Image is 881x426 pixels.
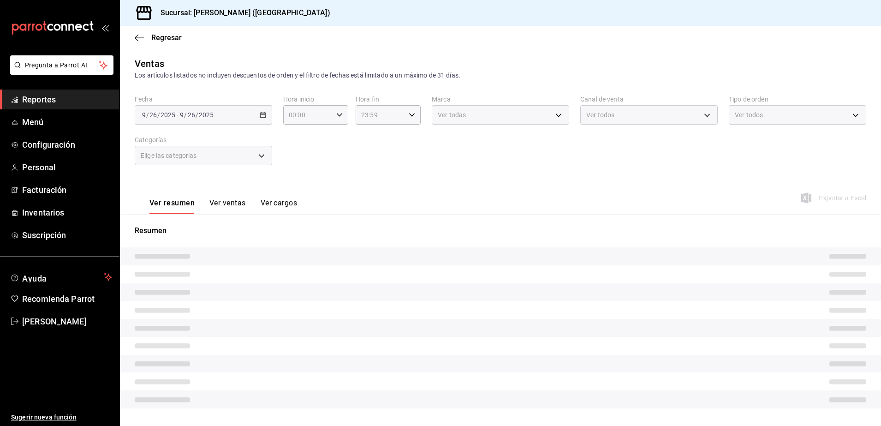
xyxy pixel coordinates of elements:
span: / [146,111,149,119]
span: / [196,111,198,119]
label: Canal de venta [580,96,718,102]
input: -- [187,111,196,119]
span: Elige las categorías [141,151,197,160]
p: Resumen [135,225,866,236]
span: - [177,111,179,119]
span: Reportes [22,93,112,106]
label: Categorías [135,137,272,143]
span: Personal [22,161,112,174]
span: Suscripción [22,229,112,241]
span: Pregunta a Parrot AI [25,60,99,70]
button: Regresar [135,33,182,42]
button: open_drawer_menu [101,24,109,31]
span: Configuración [22,138,112,151]
span: Recomienda Parrot [22,293,112,305]
span: Inventarios [22,206,112,219]
input: -- [179,111,184,119]
span: / [184,111,187,119]
input: -- [142,111,146,119]
span: Regresar [151,33,182,42]
span: Ver todos [735,110,763,120]
input: ---- [160,111,176,119]
button: Ver resumen [149,198,195,214]
span: [PERSON_NAME] [22,315,112,328]
span: Menú [22,116,112,128]
span: Ayuda [22,271,100,282]
input: ---- [198,111,214,119]
input: -- [149,111,157,119]
button: Ver cargos [261,198,298,214]
span: Sugerir nueva función [11,413,112,422]
span: / [157,111,160,119]
button: Pregunta a Parrot AI [10,55,113,75]
label: Marca [432,96,569,102]
div: navigation tabs [149,198,297,214]
h3: Sucursal: [PERSON_NAME] ([GEOGRAPHIC_DATA]) [153,7,330,18]
label: Fecha [135,96,272,102]
label: Hora fin [356,96,421,102]
div: Los artículos listados no incluyen descuentos de orden y el filtro de fechas está limitado a un m... [135,71,866,80]
span: Ver todos [586,110,614,120]
span: Ver todas [438,110,466,120]
button: Ver ventas [209,198,246,214]
label: Hora inicio [283,96,348,102]
div: Ventas [135,57,164,71]
a: Pregunta a Parrot AI [6,67,113,77]
span: Facturación [22,184,112,196]
label: Tipo de orden [729,96,866,102]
